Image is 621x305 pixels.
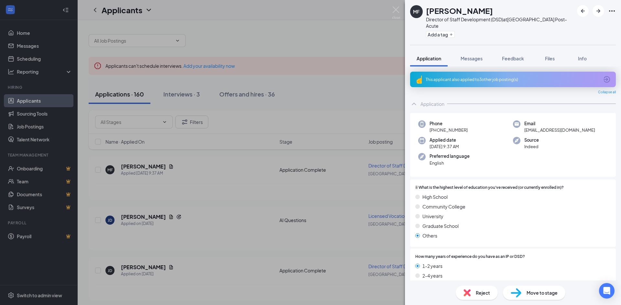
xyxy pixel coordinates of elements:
span: High School [422,193,448,200]
button: ArrowRight [593,5,604,17]
div: Director of Staff Development (DSD) at [GEOGRAPHIC_DATA] Post-Acute [426,16,574,29]
span: Email [524,120,595,127]
button: PlusAdd a tag [426,31,455,38]
span:  What is the highest level of education you've received (or currently enrolled in)? [415,185,564,191]
span: Move to stage [527,289,558,296]
svg: ChevronUp [410,100,418,108]
span: Feedback [502,56,524,61]
span: Application [417,56,441,61]
svg: Ellipses [608,7,616,15]
span: 2-4 years [422,272,442,279]
svg: ArrowLeftNew [579,7,587,15]
h1: [PERSON_NAME] [426,5,493,16]
span: Phone [430,120,468,127]
div: Application [420,101,444,107]
span: Reject [476,289,490,296]
svg: ArrowCircle [603,76,611,83]
span: How many years of experience do you have as an IP or DSD? [415,254,525,260]
span: Community College [422,203,465,210]
span: Messages [461,56,483,61]
span: Preferred language [430,153,470,159]
div: Open Intercom Messenger [599,283,615,299]
span: Collapse all [598,90,616,95]
svg: Plus [449,33,453,36]
span: Others [422,232,437,239]
span: Source [524,137,539,143]
span: Info [578,56,587,61]
svg: ArrowRight [594,7,602,15]
span: English [430,160,470,166]
span: Graduate School [422,222,459,229]
span: [PHONE_NUMBER] [430,127,468,133]
span: [DATE] 9:37 AM [430,143,459,150]
div: This applicant also applied to 3 other job posting(s) [426,77,599,82]
span: Indeed [524,143,539,150]
button: ArrowLeftNew [577,5,589,17]
span: [EMAIL_ADDRESS][DOMAIN_NAME] [524,127,595,133]
div: MF [413,8,419,15]
span: Applied date [430,137,459,143]
span: University [422,213,443,220]
span: 1-2 years [422,262,442,269]
span: Files [545,56,555,61]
